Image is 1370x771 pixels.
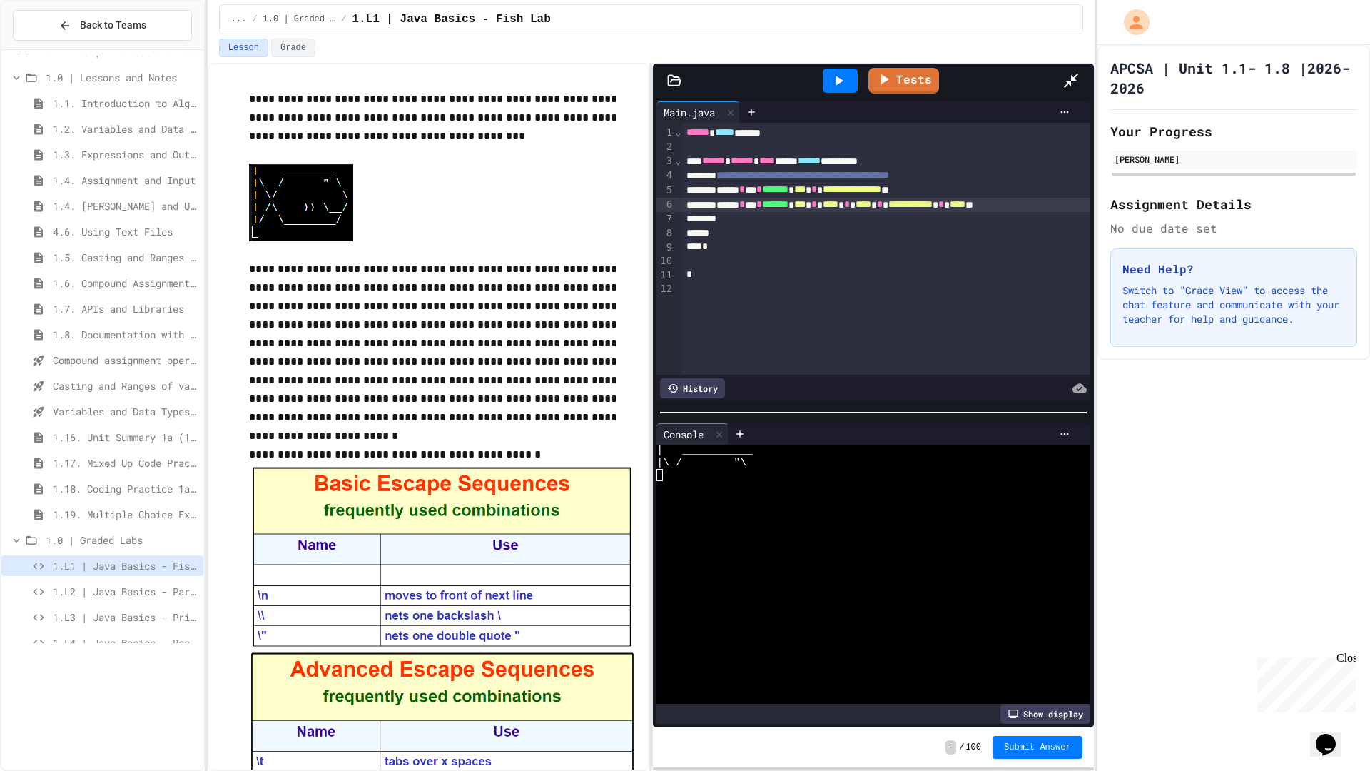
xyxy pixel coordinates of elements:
div: 9 [656,241,674,255]
div: 3 [656,154,674,168]
div: 8 [656,226,674,241]
div: 5 [656,183,674,198]
span: 1.17. Mixed Up Code Practice 1.1-1.6 [53,455,198,470]
span: 1.6. Compound Assignment Operators [53,276,198,291]
span: Back to Teams [80,18,146,33]
span: 1.L3 | Java Basics - Printing Code Lab [53,610,198,625]
div: 7 [656,212,674,226]
h2: Assignment Details [1110,194,1357,214]
div: 10 [656,254,674,268]
span: 1.19. Multiple Choice Exercises for Unit 1a (1.1-1.6) [53,507,198,522]
span: 1.4. [PERSON_NAME] and User Input [53,198,198,213]
div: Console [656,423,729,445]
button: Back to Teams [13,10,192,41]
span: 1.8. Documentation with Comments and Preconditions [53,327,198,342]
span: 1.0 | Graded Labs [46,533,198,548]
a: Tests [868,68,939,94]
span: Submit Answer [1004,742,1071,753]
div: Console [656,427,711,442]
span: 1.5. Casting and Ranges of Values [53,250,198,265]
span: | ___________ [656,445,753,457]
span: / [341,14,346,25]
h1: APCSA | Unit 1.1- 1.8 |2026-2026 [1110,58,1357,98]
span: 1.0 | Graded Labs [263,14,336,25]
span: 1.L4 | Java Basics - Rectangle Lab [53,635,198,650]
h3: Need Help? [1122,261,1345,278]
div: 4 [656,168,674,183]
span: 1.16. Unit Summary 1a (1.1-1.6) [53,430,198,445]
span: - [945,740,956,755]
span: 1.L1 | Java Basics - Fish Lab [53,558,198,573]
span: 1.2. Variables and Data Types [53,121,198,136]
span: 1.7. APIs and Libraries [53,301,198,316]
span: / [959,742,964,753]
div: 6 [656,198,674,212]
span: 1.4. Assignment and Input [53,173,198,188]
button: Grade [271,39,315,57]
span: 1.0 | Lessons and Notes [46,70,198,85]
div: No due date set [1110,220,1357,237]
span: 1.3. Expressions and Output [New] [53,147,198,162]
h2: Your Progress [1110,121,1357,141]
iframe: chat widget [1310,714,1356,757]
div: Main.java [656,101,740,123]
span: Casting and Ranges of variables - Quiz [53,378,198,393]
p: Switch to "Grade View" to access the chat feature and communicate with your teacher for help and ... [1122,283,1345,326]
span: 1.L2 | Java Basics - Paragraphs Lab [53,584,198,599]
span: / [252,14,257,25]
span: 1.1. Introduction to Algorithms, Programming, and Compilers [53,96,198,111]
iframe: chat widget [1252,652,1356,712]
div: My Account [1109,6,1153,39]
div: Show display [1000,704,1090,724]
span: 100 [965,742,981,753]
button: Lesson [219,39,268,57]
span: 4.6. Using Text Files [53,224,198,239]
div: History [660,378,725,398]
span: 1.L1 | Java Basics - Fish Lab [352,11,550,28]
span: Fold line [674,155,681,166]
div: 1 [656,126,674,140]
span: ... [231,14,247,25]
button: Submit Answer [993,736,1082,759]
span: 1.18. Coding Practice 1a (1.1-1.6) [53,481,198,496]
div: [PERSON_NAME] [1115,153,1353,166]
div: 11 [656,268,674,283]
div: 2 [656,140,674,154]
div: Chat with us now!Close [6,6,98,91]
span: Fold line [674,126,681,138]
span: Variables and Data Types - Quiz [53,404,198,419]
div: 12 [656,282,674,296]
span: Compound assignment operators - Quiz [53,353,198,368]
div: Main.java [656,105,722,120]
span: |\ / "\ [656,457,746,469]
